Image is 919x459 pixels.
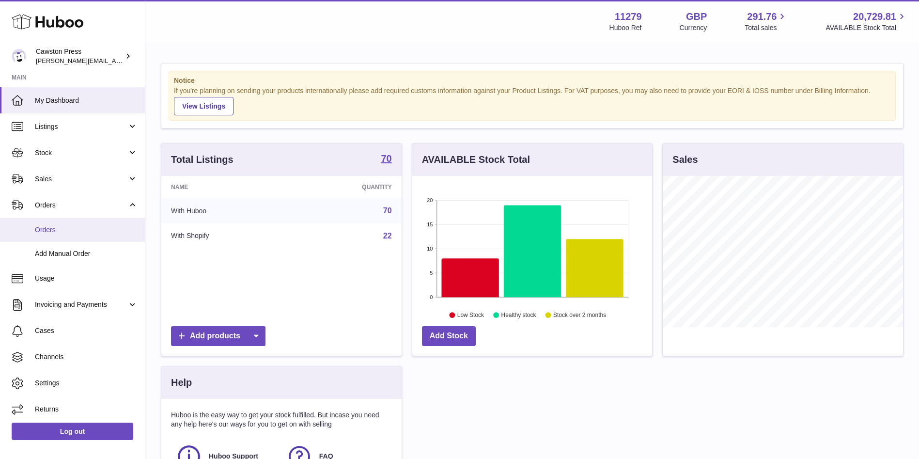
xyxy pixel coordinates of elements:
span: Returns [35,405,138,414]
strong: GBP [686,10,707,23]
a: Add products [171,326,265,346]
span: 291.76 [747,10,777,23]
h3: Total Listings [171,153,234,166]
span: Channels [35,352,138,362]
span: 20,729.81 [853,10,896,23]
div: Currency [680,23,707,32]
span: Total sales [745,23,788,32]
span: Orders [35,201,127,210]
p: Huboo is the easy way to get your stock fulfilled. But incase you need any help here's our ways f... [171,411,392,429]
a: 291.76 Total sales [745,10,788,32]
a: Add Stock [422,326,476,346]
text: 10 [427,246,433,252]
a: Log out [12,423,133,440]
span: AVAILABLE Stock Total [826,23,907,32]
span: Settings [35,379,138,388]
div: Cawston Press [36,47,123,65]
a: 70 [381,154,391,165]
a: 20,729.81 AVAILABLE Stock Total [826,10,907,32]
span: Usage [35,274,138,283]
strong: Notice [174,76,890,85]
span: Cases [35,326,138,335]
a: 22 [383,232,392,240]
span: My Dashboard [35,96,138,105]
div: Huboo Ref [609,23,642,32]
span: Listings [35,122,127,131]
a: 70 [383,206,392,215]
span: Stock [35,148,127,158]
text: Healthy stock [501,312,536,318]
span: Sales [35,174,127,184]
text: Low Stock [457,312,484,318]
strong: 70 [381,154,391,163]
text: 5 [430,270,433,276]
th: Quantity [291,176,401,198]
th: Name [161,176,291,198]
h3: AVAILABLE Stock Total [422,153,530,166]
text: Stock over 2 months [553,312,606,318]
img: thomas.carson@cawstonpress.com [12,49,26,63]
td: With Shopify [161,223,291,249]
strong: 11279 [615,10,642,23]
span: Orders [35,225,138,235]
span: Add Manual Order [35,249,138,258]
text: 20 [427,197,433,203]
span: [PERSON_NAME][EMAIL_ADDRESS][PERSON_NAME][DOMAIN_NAME] [36,57,246,64]
div: If you're planning on sending your products internationally please add required customs informati... [174,86,890,115]
h3: Help [171,376,192,389]
td: With Huboo [161,198,291,223]
a: View Listings [174,97,234,115]
span: Invoicing and Payments [35,300,127,309]
text: 0 [430,294,433,300]
h3: Sales [672,153,698,166]
text: 15 [427,222,433,227]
